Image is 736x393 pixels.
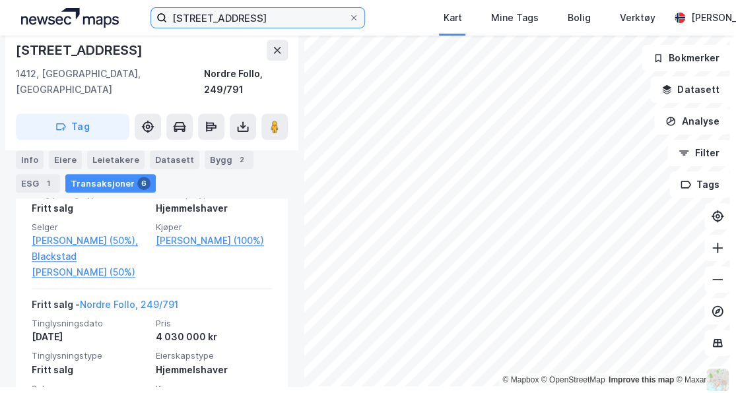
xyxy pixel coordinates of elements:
[156,350,272,361] span: Eierskapstype
[443,10,461,26] div: Kart
[619,10,655,26] div: Verktøy
[16,174,60,193] div: ESG
[650,76,731,103] button: Datasett
[32,318,148,329] span: Tinglysningsdato
[203,66,288,98] div: Nordre Follo, 249/791
[654,108,731,135] button: Analyse
[65,174,156,193] div: Transaksjoner
[156,362,272,378] div: Hjemmelshaver
[156,329,272,345] div: 4 030 000 kr
[156,233,272,249] a: [PERSON_NAME] (100%)
[32,222,148,233] span: Selger
[205,150,253,169] div: Bygg
[667,140,731,166] button: Filter
[42,177,55,190] div: 1
[609,375,674,384] a: Improve this map
[669,171,731,198] button: Tags
[567,10,590,26] div: Bolig
[32,362,148,378] div: Fritt salg
[137,177,151,190] div: 6
[21,8,119,28] img: logo.a4113a55bc3d86da70a041830d287a7e.svg
[670,330,736,393] div: Kontrollprogram for chat
[167,8,349,28] input: Søk på adresse, matrikkel, gårdeiere, leietakere eller personer
[156,318,272,329] span: Pris
[32,350,148,361] span: Tinglysningstype
[16,113,129,140] button: Tag
[541,375,605,384] a: OpenStreetMap
[642,45,731,71] button: Bokmerker
[80,299,178,310] a: Nordre Follo, 249/791
[156,200,272,216] div: Hjemmelshaver
[156,222,272,233] span: Kjøper
[87,150,145,169] div: Leietakere
[32,249,148,280] a: Blackstad [PERSON_NAME] (50%)
[670,330,736,393] iframe: Chat Widget
[32,297,178,318] div: Fritt salg -
[490,10,538,26] div: Mine Tags
[32,200,148,216] div: Fritt salg
[16,40,145,61] div: [STREET_ADDRESS]
[16,150,44,169] div: Info
[150,150,199,169] div: Datasett
[32,329,148,345] div: [DATE]
[16,66,203,98] div: 1412, [GEOGRAPHIC_DATA], [GEOGRAPHIC_DATA]
[32,233,148,249] a: [PERSON_NAME] (50%),
[502,375,539,384] a: Mapbox
[49,150,82,169] div: Eiere
[235,153,248,166] div: 2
